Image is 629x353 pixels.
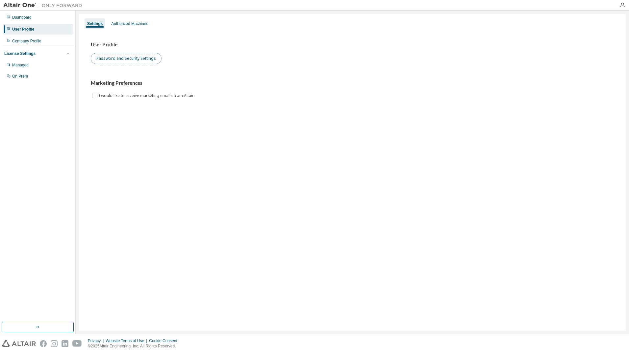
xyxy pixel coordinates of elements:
[40,340,47,347] img: facebook.svg
[12,62,29,68] div: Managed
[88,338,106,343] div: Privacy
[72,340,82,347] img: youtube.svg
[51,340,58,347] img: instagram.svg
[111,21,148,26] div: Authorized Machines
[12,38,41,44] div: Company Profile
[62,340,68,347] img: linkedin.svg
[12,27,34,32] div: User Profile
[12,74,28,79] div: On Prem
[2,340,36,347] img: altair_logo.svg
[88,343,181,349] p: © 2025 Altair Engineering, Inc. All Rights Reserved.
[106,338,149,343] div: Website Terms of Use
[91,53,162,64] button: Password and Security Settings
[3,2,86,9] img: Altair One
[91,41,614,48] h3: User Profile
[12,15,32,20] div: Dashboard
[99,92,195,100] label: I would like to receive marketing emails from Altair
[4,51,36,56] div: License Settings
[91,80,614,86] h3: Marketing Preferences
[87,21,103,26] div: Settings
[149,338,181,343] div: Cookie Consent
